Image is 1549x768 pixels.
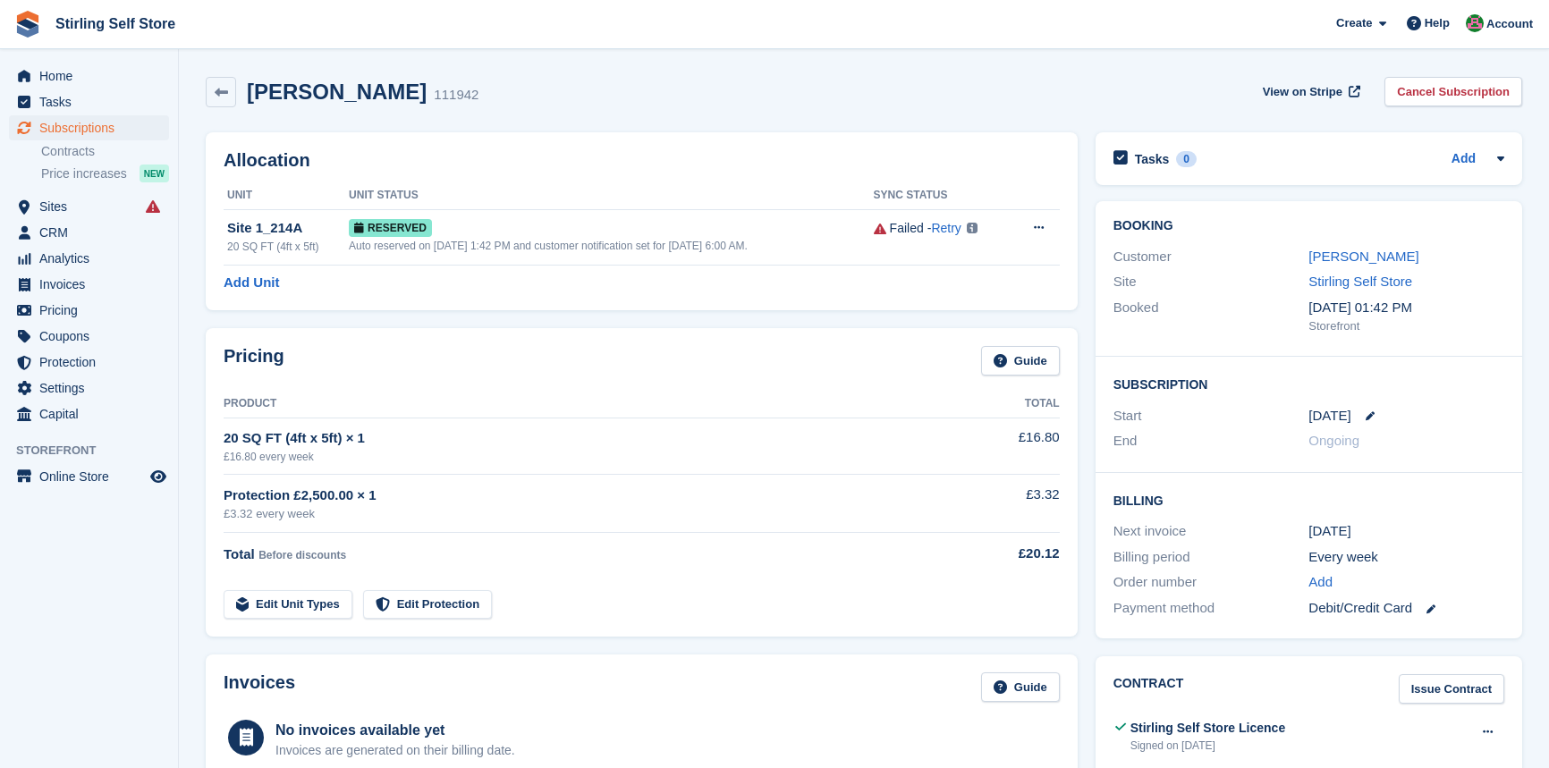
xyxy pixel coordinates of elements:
span: Price increases [41,165,127,182]
a: menu [9,350,169,375]
a: menu [9,298,169,323]
td: £3.32 [949,475,1060,533]
div: Failed [890,219,924,238]
div: £20.12 [949,544,1060,564]
img: icon-info-grey-7440780725fd019a000dd9b08b2336e03edf1995a4989e88bcd33f0948082b44.svg [967,223,978,233]
th: Unit Status [349,181,873,210]
span: Online Store [39,464,147,489]
div: 0 [1176,151,1197,167]
span: Pricing [39,298,147,323]
a: Price increases NEW [41,164,169,183]
span: - [927,219,961,238]
span: Tasks [39,89,147,114]
div: Start [1113,406,1309,426]
a: menu [9,376,169,401]
div: Invoices are generated on their billing date. [275,741,515,760]
a: Add Unit [224,273,279,293]
span: Total [224,546,255,561]
a: Cancel Subscription [1384,77,1522,106]
a: Preview store [148,466,169,487]
div: 111942 [434,85,478,105]
div: Stirling Self Store Licence [1130,719,1286,738]
a: menu [9,194,169,219]
span: Before discounts [258,549,346,561]
h2: Pricing [224,346,284,376]
div: Payment method [1113,598,1309,619]
time: 2025-10-03 00:00:00 UTC [1308,406,1350,426]
span: Sites [39,194,147,219]
th: Sync Status [874,181,1011,210]
span: Account [1486,15,1533,33]
img: Lucy [1466,14,1484,32]
div: 20 SQ FT (4ft x 5ft) × 1 [224,428,949,449]
div: Storefront [1308,317,1504,335]
div: Signed on [DATE] [1130,738,1286,754]
span: Create [1336,14,1372,32]
img: stora-icon-8386f47178a22dfd0bd8f6a31ec36ba5ce8667c1dd55bd0f319d3a0aa187defe.svg [14,11,41,38]
a: menu [9,324,169,349]
a: menu [9,115,169,140]
a: Add [1452,149,1476,170]
a: Stirling Self Store [48,9,182,38]
td: £16.80 [949,418,1060,474]
span: Ongoing [1308,433,1359,448]
th: Total [949,390,1060,418]
a: Edit Unit Types [224,590,352,620]
span: Analytics [39,246,147,271]
div: End [1113,431,1309,452]
a: Issue Contract [1399,674,1504,704]
h2: Invoices [224,672,295,702]
span: View on Stripe [1263,83,1342,101]
a: Contracts [41,143,169,160]
span: Subscriptions [39,115,147,140]
th: Product [224,390,949,418]
div: Customer [1113,247,1309,267]
div: Every week [1308,547,1504,568]
h2: Subscription [1113,375,1504,392]
a: Retry [931,221,961,235]
span: Home [39,63,147,89]
div: Protection £2,500.00 × 1 [224,485,949,506]
a: menu [9,401,169,426]
span: Capital [39,401,147,426]
div: Booked [1113,298,1309,335]
h2: Contract [1113,674,1184,704]
span: Reserved [349,219,432,237]
h2: [PERSON_NAME] [247,80,427,104]
span: Coupons [39,324,147,349]
a: Edit Protection [363,590,492,620]
a: menu [9,63,169,89]
div: Site 1_214A [227,218,349,239]
span: CRM [39,220,147,245]
i: Smart entry sync failures have occurred [146,199,160,214]
h2: Booking [1113,219,1504,233]
h2: Tasks [1135,151,1170,167]
a: menu [9,220,169,245]
a: menu [9,89,169,114]
a: menu [9,272,169,297]
span: Help [1425,14,1450,32]
div: 20 SQ FT (4ft x 5ft) [227,239,349,255]
a: Guide [981,346,1060,376]
div: [DATE] 01:42 PM [1308,298,1504,318]
span: Invoices [39,272,147,297]
h2: Billing [1113,491,1504,509]
div: Billing period [1113,547,1309,568]
a: Guide [981,672,1060,702]
div: Next invoice [1113,521,1309,542]
span: Storefront [16,442,178,460]
div: [DATE] [1308,521,1504,542]
div: Debit/Credit Card [1308,598,1504,619]
a: [PERSON_NAME] [1308,249,1418,264]
div: Order number [1113,572,1309,593]
div: £3.32 every week [224,505,949,523]
a: Stirling Self Store [1308,274,1412,289]
a: menu [9,246,169,271]
div: £16.80 every week [224,449,949,465]
h2: Allocation [224,150,1060,171]
a: View on Stripe [1256,77,1364,106]
span: Settings [39,376,147,401]
div: Site [1113,272,1309,292]
div: No invoices available yet [275,720,515,741]
th: Unit [224,181,349,210]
